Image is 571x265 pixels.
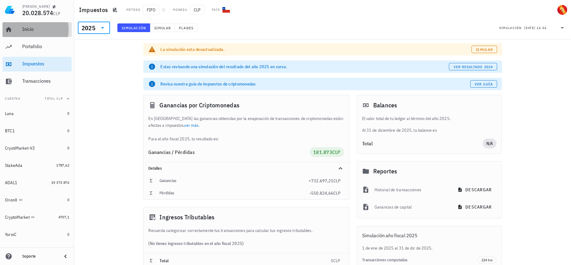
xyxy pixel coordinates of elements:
[2,175,72,190] a: ADAL1 19.373.876
[22,9,53,17] span: 20.028.574
[22,43,69,49] div: Portafolio
[144,207,349,227] div: Ingresos Tributables
[67,111,69,116] span: 0
[2,227,72,242] a: YoroiC 0
[2,39,72,54] a: Portafolio
[5,180,17,185] div: ADAL1
[333,258,340,263] span: CLP
[144,227,349,234] div: Recuerda categorizar correctamente tus transacciones para calcular tus ingresos tributables.
[121,26,146,30] span: Simulación
[333,178,340,184] span: CLP
[67,146,69,150] span: 0
[454,201,497,213] button: descargar
[67,197,69,202] span: 0
[459,187,492,193] span: descargar
[486,139,493,148] span: N/A
[2,158,72,173] a: StakeAda 1787,62
[374,200,449,214] div: Ganancias de capital
[357,95,502,115] div: Balances
[5,232,17,237] div: YoroiC
[212,7,220,12] div: País
[2,123,72,138] a: BTC1 0
[362,141,483,146] div: Total
[143,5,159,15] span: FIFO
[78,22,110,34] div: 2025
[2,74,72,89] a: Transacciones
[2,141,72,155] a: CryotiMarket-V2 0
[22,61,69,67] div: Impuestos
[5,5,15,15] img: LedgiFi
[499,24,524,32] div: Simulación:
[449,63,497,70] button: ver resultado 2024
[333,190,340,196] span: CLP
[362,115,497,122] p: El valor total de tu ledger al término del año 2025.
[79,5,110,15] h1: Impuestos
[222,6,230,14] div: CL-icon
[5,111,14,116] div: Luna
[524,25,546,31] div: [DATE] 14:34
[2,210,72,225] a: CryptoMarket 4707,1
[22,4,50,9] div: [PERSON_NAME]
[459,204,492,210] span: descargar
[184,122,199,128] a: ver más
[67,128,69,133] span: 0
[149,166,329,171] div: Detalles
[357,226,502,245] div: Simulación año fiscal 2025
[2,106,72,121] a: Luna 0
[332,149,340,155] span: CLP
[472,46,497,53] a: Simular
[190,5,205,15] span: CLP
[357,161,502,181] div: Reportes
[175,23,197,32] button: Planes
[5,163,22,168] div: StakeAda
[53,11,61,16] span: CLP
[161,46,472,52] div: La simulación esta desactualizada.
[5,215,30,220] div: CryptoMarket
[5,197,18,203] div: OrionX
[22,26,69,32] div: Inicio
[357,115,502,134] div: Al 31 de diciembre de 2025, tu balance es
[5,146,35,151] div: CryotiMarket-V2
[557,5,567,15] div: avatar
[126,7,140,12] div: Método
[2,193,72,207] a: OrionX 0
[2,57,72,72] a: Impuestos
[310,190,333,196] span: -550.824,66
[67,232,69,237] span: 0
[374,183,449,197] div: Historial de transacciones
[51,180,69,185] span: 19.373.876
[331,258,333,263] span: 0
[470,80,497,88] a: Ver guía
[150,23,175,32] button: Simular
[2,91,72,106] button: CuentasTotal CLP
[161,64,449,70] div: Estas revisando una simulación del resultado del año 2025 en curso.
[144,234,349,253] div: (No tienes ingresos tributables en el año fiscal 2025)
[5,128,15,134] div: BTC1
[82,25,95,31] div: 2025
[474,82,493,86] span: Ver guía
[58,215,69,219] span: 4707,1
[313,149,332,155] span: 181.873
[453,64,493,69] span: ver resultado 2024
[22,254,57,259] div: Soporte
[173,7,187,12] div: Moneda
[22,78,69,84] div: Transacciones
[45,97,63,101] span: Total CLP
[2,22,72,37] a: Inicio
[160,191,310,196] div: Pérdidas
[144,95,349,115] div: Ganancias por Criptomonedas
[161,81,470,87] div: Revisa nuestra guía de impuestos de criptomonedas
[149,149,195,155] span: Ganancias / Pérdidas
[117,23,150,32] button: Simulación
[144,115,349,142] div: En [GEOGRAPHIC_DATA] las ganancias obtenidas por la enajenación de transacciones de criptomonedas...
[144,162,349,175] div: Detalles
[154,26,171,30] span: Simular
[476,47,493,52] span: Simular
[496,22,570,34] div: Simulación:[DATE] 14:34
[481,257,493,263] span: 224 txs
[179,26,193,30] span: Planes
[56,163,69,168] span: 1787,62
[357,245,502,251] div: 1 de ene de 2025 al 31 de dic de 2025.
[362,258,478,263] div: Transacciones computadas
[454,184,497,195] button: descargar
